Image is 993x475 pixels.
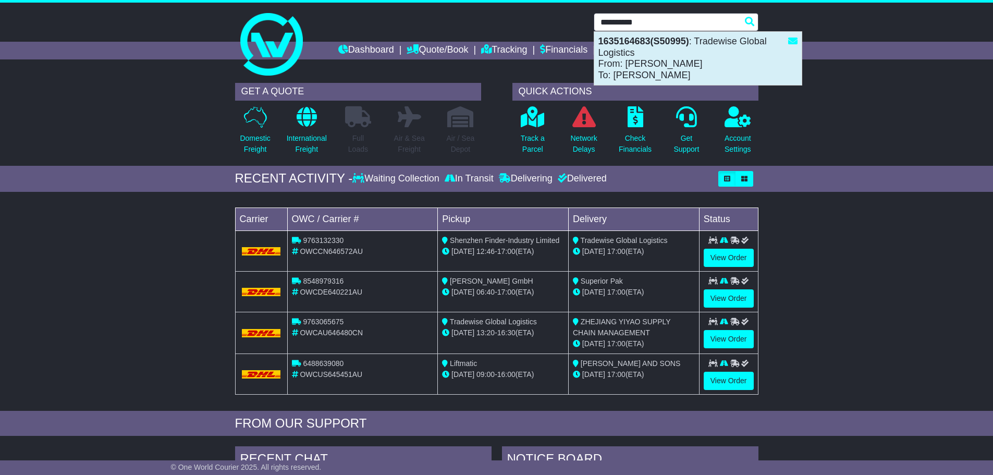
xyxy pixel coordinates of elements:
[476,247,495,255] span: 12:46
[704,289,754,308] a: View Order
[598,36,689,46] strong: 1635164683(S50995)
[300,288,362,296] span: OWCDE640221AU
[450,318,537,326] span: Tradewise Global Logistics
[286,106,327,161] a: InternationalFreight
[394,133,425,155] p: Air & Sea Freight
[451,370,474,379] span: [DATE]
[450,359,477,368] span: Liftmatic
[235,446,492,474] div: RECENT CHAT
[704,249,754,267] a: View Order
[512,83,758,101] div: QUICK ACTIONS
[242,329,281,337] img: DHL.png
[450,277,533,285] span: [PERSON_NAME] GmbH
[497,247,516,255] span: 17:00
[442,246,564,257] div: - (ETA)
[724,106,752,161] a: AccountSettings
[568,208,699,230] td: Delivery
[300,247,363,255] span: OWCCN646572AU
[451,247,474,255] span: [DATE]
[476,328,495,337] span: 13:20
[303,318,344,326] span: 9763065675
[240,133,270,155] p: Domestic Freight
[338,42,394,59] a: Dashboard
[300,328,363,337] span: OWCAU646480CN
[235,171,353,186] div: RECENT ACTIVITY -
[520,106,545,161] a: Track aParcel
[451,288,474,296] span: [DATE]
[673,106,700,161] a: GetSupport
[497,328,516,337] span: 16:30
[447,133,475,155] p: Air / Sea Depot
[725,133,751,155] p: Account Settings
[704,330,754,348] a: View Order
[581,236,668,245] span: Tradewise Global Logistics
[497,370,516,379] span: 16:00
[573,246,695,257] div: (ETA)
[573,338,695,349] div: (ETA)
[303,277,344,285] span: 8548979316
[581,359,680,368] span: [PERSON_NAME] AND SONS
[442,287,564,298] div: - (ETA)
[303,236,344,245] span: 9763132330
[352,173,442,185] div: Waiting Collection
[235,208,287,230] td: Carrier
[442,327,564,338] div: - (ETA)
[555,173,607,185] div: Delivered
[594,32,802,85] div: : Tradewise Global Logistics From: [PERSON_NAME] To: [PERSON_NAME]
[704,372,754,390] a: View Order
[239,106,271,161] a: DomesticFreight
[582,288,605,296] span: [DATE]
[242,288,281,296] img: DHL.png
[582,247,605,255] span: [DATE]
[673,133,699,155] p: Get Support
[699,208,758,230] td: Status
[573,287,695,298] div: (ETA)
[607,339,626,348] span: 17:00
[450,236,559,245] span: Shenzhen Finder-Industry Limited
[235,83,481,101] div: GET A QUOTE
[570,106,597,161] a: NetworkDelays
[573,369,695,380] div: (ETA)
[438,208,569,230] td: Pickup
[171,463,322,471] span: © One World Courier 2025. All rights reserved.
[345,133,371,155] p: Full Loads
[442,173,496,185] div: In Transit
[497,288,516,296] span: 17:00
[502,446,758,474] div: NOTICE BOARD
[618,106,652,161] a: CheckFinancials
[300,370,362,379] span: OWCUS645451AU
[619,133,652,155] p: Check Financials
[481,42,527,59] a: Tracking
[607,247,626,255] span: 17:00
[242,247,281,255] img: DHL.png
[287,208,438,230] td: OWC / Carrier #
[235,416,758,431] div: FROM OUR SUPPORT
[303,359,344,368] span: 6488639080
[287,133,327,155] p: International Freight
[521,133,545,155] p: Track a Parcel
[582,370,605,379] span: [DATE]
[582,339,605,348] span: [DATE]
[607,370,626,379] span: 17:00
[407,42,468,59] a: Quote/Book
[442,369,564,380] div: - (ETA)
[581,277,623,285] span: Superior Pak
[573,318,670,337] span: ZHEJIANG YIYAO SUPPLY CHAIN MANAGEMENT
[242,370,281,379] img: DHL.png
[476,370,495,379] span: 09:00
[496,173,555,185] div: Delivering
[540,42,587,59] a: Financials
[570,133,597,155] p: Network Delays
[476,288,495,296] span: 06:40
[451,328,474,337] span: [DATE]
[607,288,626,296] span: 17:00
